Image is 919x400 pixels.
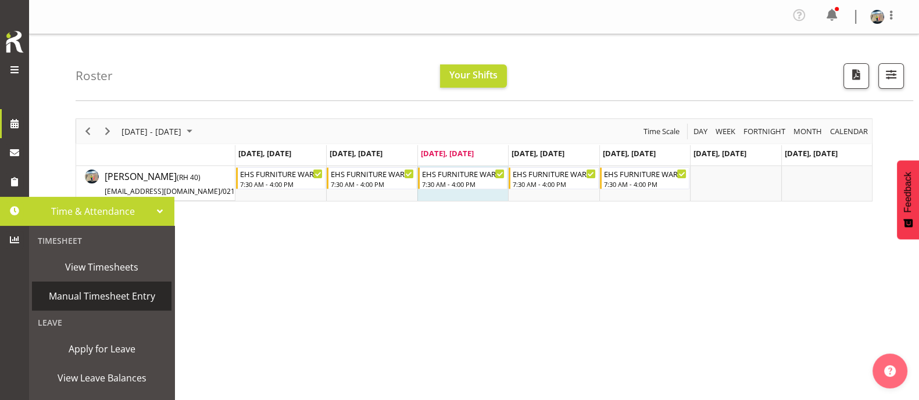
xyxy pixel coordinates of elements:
div: 7:30 AM - 4:00 PM [604,179,686,189]
div: Daniel Tini"s event - EHS FURNITURE WAREHOUSE Begin From Wednesday, August 27, 2025 at 7:30:00 AM... [418,167,507,189]
td: Daniel Tini resource [76,166,235,201]
div: EHS FURNITURE WAREHOUSE [513,168,595,179]
img: help-xxl-2.png [884,365,896,377]
div: EHS FURNITURE WAREHOUSE [240,168,323,179]
span: Manual Timesheet Entry [38,287,166,305]
span: RH 40 [179,172,198,182]
span: calendar [829,124,869,139]
div: Daniel Tini"s event - EHS FURNITURE WAREHOUSE Begin From Thursday, August 28, 2025 at 7:30:00 AM ... [509,167,598,189]
span: [DATE], [DATE] [421,148,474,158]
div: Daniel Tini"s event - EHS FURNITURE WAREHOUSE Begin From Tuesday, August 26, 2025 at 7:30:00 AM G... [327,167,416,189]
div: Timesheet [32,229,171,253]
span: Fortnight [742,124,786,139]
a: View Timesheets [32,253,171,282]
img: Rosterit icon logo [3,29,26,55]
span: View Timesheets [38,258,166,276]
span: ( ) [177,172,201,182]
img: daniel-tini7fa7b0b675988833f8e99aaff1b18584.png [870,10,884,24]
div: Next [98,119,117,143]
span: [DATE], [DATE] [603,148,656,158]
div: Leave [32,311,171,334]
div: 7:30 AM - 4:00 PM [513,179,595,189]
div: 7:30 AM - 4:00 PM [240,179,323,189]
a: Manual Timesheet Entry [32,282,171,311]
button: Fortnight [742,124,788,139]
div: EHS FURNITURE WAREHOUSE [422,168,505,179]
span: Feedback [903,172,913,212]
button: Timeline Month [792,124,824,139]
button: Your Shifts [440,64,507,88]
div: Daniel Tini"s event - EHS FURNITURE WAREHOUSE Begin From Monday, August 25, 2025 at 7:30:00 AM GM... [236,167,326,189]
a: View Leave Balances [32,363,171,392]
button: Timeline Week [714,124,738,139]
button: Time Scale [642,124,682,139]
span: 021 206 3109 [223,186,267,196]
button: Next [100,124,116,139]
div: Timeline Week of August 27, 2025 [76,118,872,201]
span: [DATE], [DATE] [330,148,382,158]
span: [DATE] - [DATE] [120,124,183,139]
div: Daniel Tini"s event - EHS FURNITURE WAREHOUSE Begin From Friday, August 29, 2025 at 7:30:00 AM GM... [600,167,689,189]
h4: Roster [76,69,113,82]
span: [PERSON_NAME] [105,170,267,197]
button: Filter Shifts [878,63,904,89]
div: EHS FURNITURE WAREHOUSE [331,168,413,179]
span: Time & Attendance [35,203,151,220]
div: 7:30 AM - 4:00 PM [422,179,505,189]
a: Time & Attendance [29,197,174,226]
div: Previous [78,119,98,143]
button: Feedback - Show survey [897,160,919,239]
button: Month [828,124,870,139]
span: [DATE], [DATE] [512,148,564,158]
span: [DATE], [DATE] [785,148,838,158]
div: EHS FURNITURE WAREHOUSE [604,168,686,179]
button: Previous [80,124,96,139]
span: View Leave Balances [38,369,166,387]
button: August 25 - 31, 2025 [120,124,198,139]
span: Month [792,124,823,139]
span: Week [714,124,736,139]
span: [DATE], [DATE] [693,148,746,158]
button: Timeline Day [692,124,710,139]
a: Apply for Leave [32,334,171,363]
span: Time Scale [642,124,681,139]
span: / [220,186,223,196]
table: Timeline Week of August 27, 2025 [235,166,872,201]
span: Apply for Leave [38,340,166,358]
span: Your Shifts [449,69,498,81]
span: [EMAIL_ADDRESS][DOMAIN_NAME] [105,186,220,196]
div: 7:30 AM - 4:00 PM [331,179,413,189]
span: [DATE], [DATE] [238,148,291,158]
span: Day [692,124,709,139]
a: [PERSON_NAME](RH 40)[EMAIL_ADDRESS][DOMAIN_NAME]/021 206 3109 [105,170,267,197]
button: Download a PDF of the roster according to the set date range. [843,63,869,89]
